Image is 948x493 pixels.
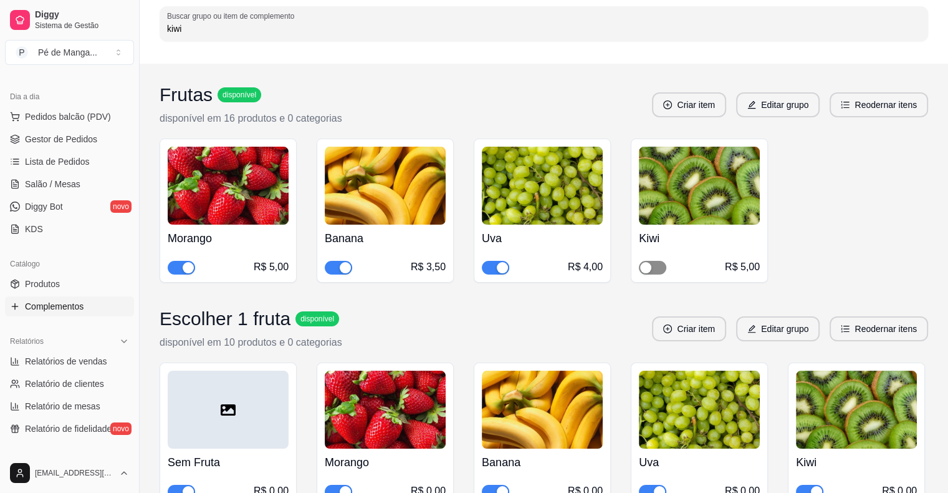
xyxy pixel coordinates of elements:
a: Gestor de Pedidos [5,129,134,149]
span: Relatório de fidelidade [25,422,112,435]
a: Relatório de fidelidadenovo [5,419,134,439]
span: disponível [298,314,337,324]
a: Salão / Mesas [5,174,134,194]
button: editEditar grupo [736,92,820,117]
button: ordered-listReodernar itens [830,316,928,341]
span: ordered-list [841,100,850,109]
p: disponível em 16 produtos e 0 categorias [160,111,342,126]
button: ordered-listReodernar itens [830,92,928,117]
input: Buscar grupo ou item de complemento [167,22,921,35]
div: R$ 4,00 [568,260,603,275]
button: editEditar grupo [736,316,820,341]
h4: Sem Fruta [168,454,289,471]
img: product-image [482,371,603,449]
span: plus-circle [663,100,672,109]
span: [EMAIL_ADDRESS][DOMAIN_NAME] [35,468,114,478]
h4: Uva [639,454,760,471]
span: Relatório de mesas [25,400,100,412]
div: Dia a dia [5,87,134,107]
h4: Morango [325,454,446,471]
span: plus-circle [663,325,672,333]
span: Produtos [25,278,60,290]
span: Diggy Bot [25,200,63,213]
span: Relatório de clientes [25,378,104,390]
div: R$ 5,00 [725,260,760,275]
img: product-image [325,147,446,225]
button: [EMAIL_ADDRESS][DOMAIN_NAME] [5,458,134,488]
a: Lista de Pedidos [5,152,134,172]
button: plus-circleCriar item [652,92,726,117]
span: P [16,46,28,59]
img: product-image [639,371,760,449]
h3: Escolher 1 fruta [160,308,290,330]
a: KDS [5,219,134,239]
span: Diggy [35,9,129,21]
h4: Banana [482,454,603,471]
span: Complementos [25,300,84,313]
h4: Morango [168,230,289,247]
img: product-image [639,147,760,225]
div: R$ 3,50 [411,260,446,275]
span: Gestor de Pedidos [25,133,97,145]
h4: Kiwi [639,230,760,247]
a: Diggy Botnovo [5,197,134,217]
span: KDS [25,223,43,235]
button: Select a team [5,40,134,65]
span: edit [747,325,756,333]
span: Relatórios de vendas [25,355,107,368]
h4: Banana [325,230,446,247]
p: disponível em 10 produtos e 0 categorias [160,335,342,350]
img: product-image [796,371,917,449]
img: product-image [482,147,603,225]
button: plus-circleCriar item [652,316,726,341]
span: Lista de Pedidos [25,155,90,168]
a: Relatório de clientes [5,374,134,394]
h3: Frutas [160,84,213,106]
span: disponível [220,90,259,100]
a: Produtos [5,274,134,294]
a: DiggySistema de Gestão [5,5,134,35]
a: Relatórios de vendas [5,351,134,371]
div: R$ 5,00 [254,260,289,275]
img: product-image [168,147,289,225]
span: Sistema de Gestão [35,21,129,31]
span: ordered-list [841,325,850,333]
div: Catálogo [5,254,134,274]
label: Buscar grupo ou item de complemento [167,11,299,21]
span: Relatórios [10,336,44,346]
h4: Uva [482,230,603,247]
span: Pedidos balcão (PDV) [25,110,111,123]
a: Relatório de mesas [5,396,134,416]
a: Complementos [5,296,134,316]
button: Pedidos balcão (PDV) [5,107,134,127]
span: Salão / Mesas [25,178,80,190]
img: product-image [325,371,446,449]
h4: Kiwi [796,454,917,471]
span: edit [747,100,756,109]
div: Pé de Manga ... [38,46,97,59]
